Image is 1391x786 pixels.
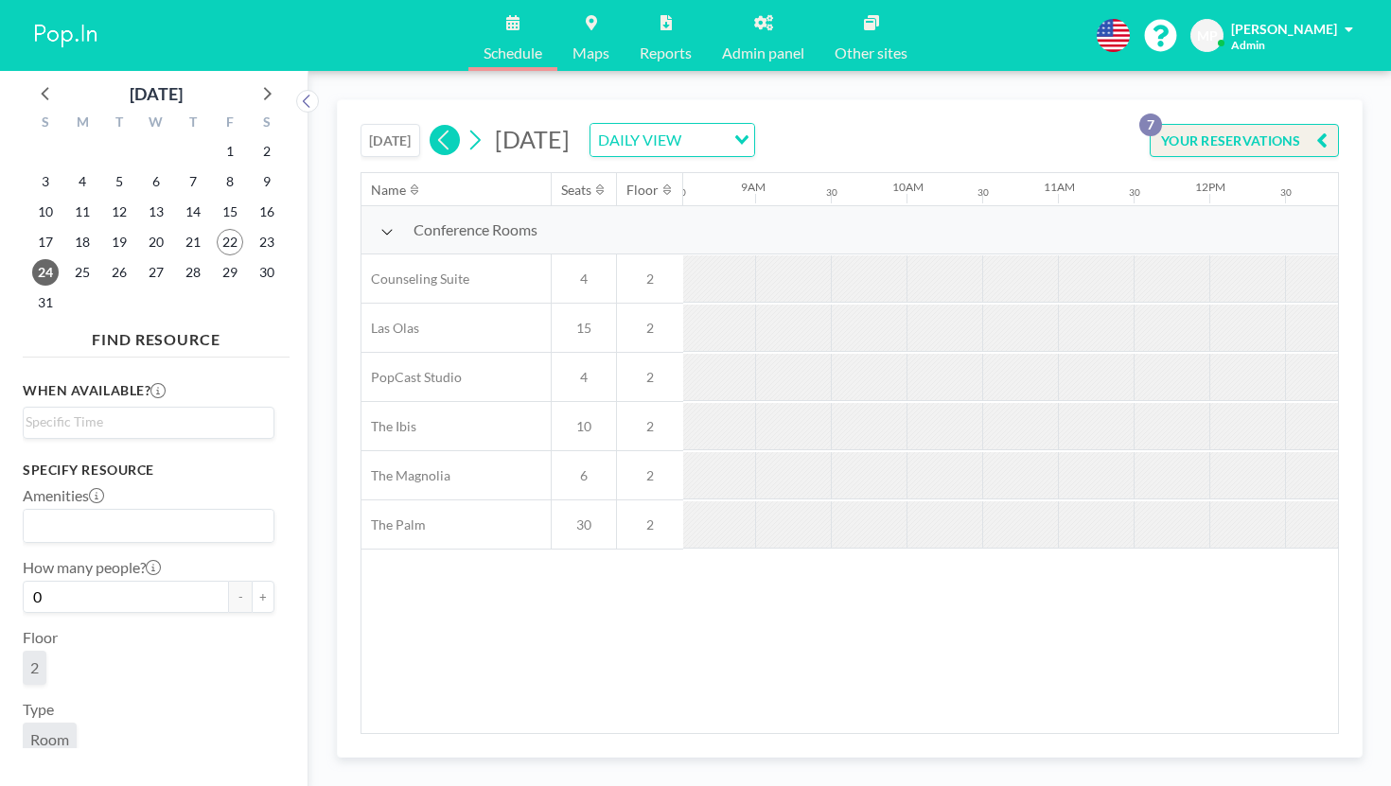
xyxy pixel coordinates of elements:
[32,259,59,286] span: Sunday, August 24, 2025
[590,124,754,156] div: Search for option
[640,45,692,61] span: Reports
[1139,114,1162,136] p: 7
[69,259,96,286] span: Monday, August 25, 2025
[626,182,659,199] div: Floor
[69,168,96,195] span: Monday, August 4, 2025
[143,259,169,286] span: Wednesday, August 27, 2025
[552,516,616,533] span: 30
[32,199,59,225] span: Sunday, August 10, 2025
[23,323,290,349] h4: FIND RESOURCE
[361,516,426,533] span: The Palm
[180,199,206,225] span: Thursday, August 14, 2025
[617,369,683,386] span: 2
[484,45,542,61] span: Schedule
[361,271,469,288] span: Counseling Suite
[361,320,419,337] span: Las Olas
[217,138,243,165] span: Friday, August 1, 2025
[552,467,616,484] span: 6
[217,168,243,195] span: Friday, August 8, 2025
[617,271,683,288] span: 2
[835,45,907,61] span: Other sites
[1231,21,1337,37] span: [PERSON_NAME]
[617,418,683,435] span: 2
[26,411,263,432] input: Search for option
[361,124,420,157] button: [DATE]
[32,229,59,255] span: Sunday, August 17, 2025
[26,514,263,538] input: Search for option
[1197,27,1218,44] span: MP
[371,182,406,199] div: Name
[180,168,206,195] span: Thursday, August 7, 2025
[1195,180,1225,194] div: 12PM
[254,259,280,286] span: Saturday, August 30, 2025
[1231,38,1265,52] span: Admin
[1129,186,1140,199] div: 30
[687,128,723,152] input: Search for option
[252,581,274,613] button: +
[1044,180,1075,194] div: 11AM
[1150,124,1339,157] button: YOUR RESERVATIONS7
[1280,186,1292,199] div: 30
[722,45,804,61] span: Admin panel
[826,186,837,199] div: 30
[143,199,169,225] span: Wednesday, August 13, 2025
[30,658,39,677] span: 2
[106,199,132,225] span: Tuesday, August 12, 2025
[617,516,683,533] span: 2
[552,271,616,288] span: 4
[106,168,132,195] span: Tuesday, August 5, 2025
[30,17,102,55] img: organization-logo
[361,369,462,386] span: PopCast Studio
[143,168,169,195] span: Wednesday, August 6, 2025
[69,199,96,225] span: Monday, August 11, 2025
[741,180,766,194] div: 9AM
[572,45,609,61] span: Maps
[23,486,104,505] label: Amenities
[552,320,616,337] span: 15
[495,125,570,153] span: [DATE]
[977,186,989,199] div: 30
[211,112,248,136] div: F
[24,510,273,542] div: Search for option
[30,730,69,749] span: Room
[617,467,683,484] span: 2
[254,138,280,165] span: Saturday, August 2, 2025
[106,229,132,255] span: Tuesday, August 19, 2025
[32,289,59,316] span: Sunday, August 31, 2025
[24,408,273,436] div: Search for option
[174,112,211,136] div: T
[217,229,243,255] span: Friday, August 22, 2025
[248,112,285,136] div: S
[254,229,280,255] span: Saturday, August 23, 2025
[23,700,54,719] label: Type
[69,229,96,255] span: Monday, August 18, 2025
[64,112,101,136] div: M
[561,182,591,199] div: Seats
[32,168,59,195] span: Sunday, August 3, 2025
[254,199,280,225] span: Saturday, August 16, 2025
[101,112,138,136] div: T
[361,467,450,484] span: The Magnolia
[138,112,175,136] div: W
[130,80,183,107] div: [DATE]
[892,180,924,194] div: 10AM
[23,462,274,479] h3: Specify resource
[23,558,161,577] label: How many people?
[414,220,537,239] span: Conference Rooms
[361,418,416,435] span: The Ibis
[180,259,206,286] span: Thursday, August 28, 2025
[217,259,243,286] span: Friday, August 29, 2025
[254,168,280,195] span: Saturday, August 9, 2025
[143,229,169,255] span: Wednesday, August 20, 2025
[180,229,206,255] span: Thursday, August 21, 2025
[617,320,683,337] span: 2
[106,259,132,286] span: Tuesday, August 26, 2025
[229,581,252,613] button: -
[23,628,58,647] label: Floor
[594,128,685,152] span: DAILY VIEW
[27,112,64,136] div: S
[552,369,616,386] span: 4
[552,418,616,435] span: 10
[217,199,243,225] span: Friday, August 15, 2025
